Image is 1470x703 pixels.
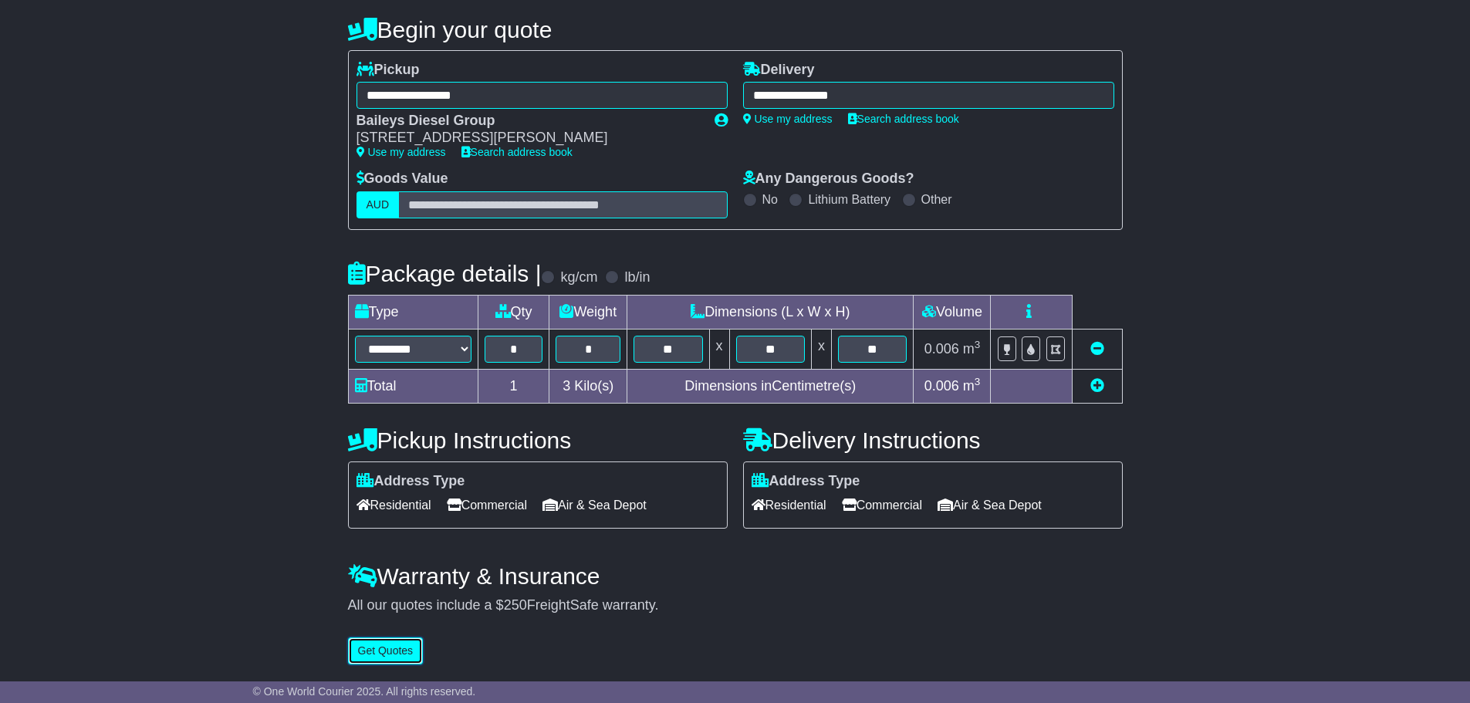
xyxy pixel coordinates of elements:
span: Commercial [842,493,922,517]
label: No [762,192,778,207]
span: © One World Courier 2025. All rights reserved. [253,685,476,698]
div: All our quotes include a $ FreightSafe warranty. [348,597,1123,614]
label: Address Type [752,473,860,490]
label: Delivery [743,62,815,79]
a: Search address book [848,113,959,125]
sup: 3 [975,376,981,387]
span: Air & Sea Depot [938,493,1042,517]
a: Use my address [743,113,833,125]
span: Residential [357,493,431,517]
label: Lithium Battery [808,192,890,207]
label: Any Dangerous Goods? [743,171,914,188]
label: Other [921,192,952,207]
h4: Package details | [348,261,542,286]
h4: Begin your quote [348,17,1123,42]
h4: Delivery Instructions [743,428,1123,453]
div: [STREET_ADDRESS][PERSON_NAME] [357,130,699,147]
td: Qty [478,295,549,329]
span: 0.006 [924,378,959,394]
td: Dimensions (L x W x H) [627,295,914,329]
td: Weight [549,295,627,329]
td: x [811,329,831,369]
div: Baileys Diesel Group [357,113,699,130]
td: Type [348,295,478,329]
td: Volume [914,295,991,329]
span: m [963,378,981,394]
label: Goods Value [357,171,448,188]
span: Air & Sea Depot [542,493,647,517]
label: AUD [357,191,400,218]
a: Add new item [1090,378,1104,394]
td: x [709,329,729,369]
h4: Warranty & Insurance [348,563,1123,589]
span: 3 [563,378,570,394]
a: Remove this item [1090,341,1104,357]
label: Pickup [357,62,420,79]
label: lb/in [624,269,650,286]
button: Get Quotes [348,637,424,664]
h4: Pickup Instructions [348,428,728,453]
span: Commercial [447,493,527,517]
a: Search address book [461,146,573,158]
span: Residential [752,493,826,517]
label: kg/cm [560,269,597,286]
td: 1 [478,369,549,403]
span: 0.006 [924,341,959,357]
span: 250 [504,597,527,613]
label: Address Type [357,473,465,490]
td: Kilo(s) [549,369,627,403]
span: m [963,341,981,357]
td: Dimensions in Centimetre(s) [627,369,914,403]
sup: 3 [975,339,981,350]
td: Total [348,369,478,403]
a: Use my address [357,146,446,158]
